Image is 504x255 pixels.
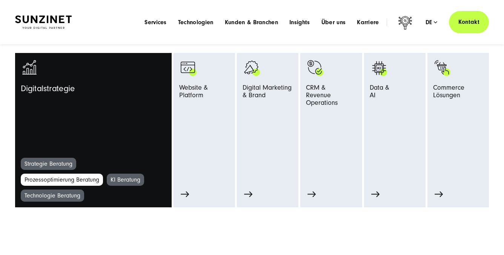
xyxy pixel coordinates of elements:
[15,16,72,29] img: SUNZINET Full Service Digital Agentur
[144,19,167,26] a: Services
[21,174,103,186] a: Prozessoptimierung Beratung
[306,59,356,158] a: Symbol mit einem Haken und einem Dollarzeichen. monetization-approve-business-products_white CRM ...
[225,19,278,26] a: Kunden & Branchen
[357,19,379,26] a: Karriere
[433,59,483,174] a: Bild eines Fingers, der auf einen schwarzen Einkaufswagen mit grünen Akzenten klickt: Digitalagen...
[21,59,40,78] img: analytics-graph-bar-business_white
[433,84,483,103] span: Commerce Lösungen
[21,59,166,158] a: analytics-graph-bar-business analytics-graph-bar-business_white Digitalstrategie
[243,84,292,103] span: Digital Marketing & Brand
[449,11,489,33] a: Kontakt
[370,84,389,103] span: Data & AI
[321,19,346,26] a: Über uns
[426,19,438,26] div: de
[21,84,75,98] span: Digitalstrategie
[289,19,310,26] a: Insights
[21,158,76,170] a: Strategie Beratung
[21,190,84,202] a: Technologie Beratung
[370,59,420,158] a: KI KI Data &AI
[306,84,356,110] span: CRM & Revenue Operations
[179,59,229,158] a: Browser Symbol als Zeichen für Web Development - Digitalagentur SUNZINET programming-browser-prog...
[243,59,293,158] a: advertising-megaphone-business-products_black advertising-megaphone-business-products_white Digit...
[179,84,229,103] span: Website & Platform
[107,174,144,186] a: KI Beratung
[178,19,214,26] a: Technologien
